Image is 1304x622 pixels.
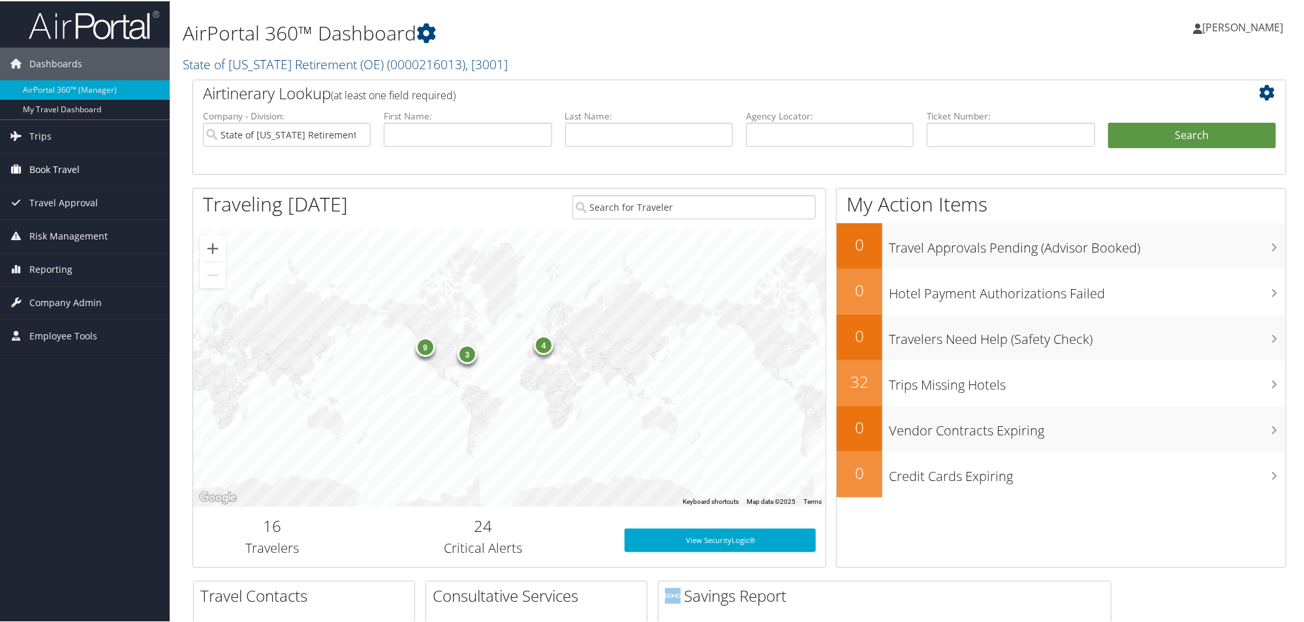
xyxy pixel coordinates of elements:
[183,54,508,72] a: State of [US_STATE] Retirement (OE)
[889,459,1286,484] h3: Credit Cards Expiring
[837,324,882,346] h2: 0
[200,234,226,260] button: Zoom in
[29,252,72,285] span: Reporting
[29,219,108,251] span: Risk Management
[384,108,551,121] label: First Name:
[387,54,465,72] span: ( 0000216013 )
[837,313,1286,359] a: 0Travelers Need Help (Safety Check)
[203,538,341,556] h3: Travelers
[29,319,97,351] span: Employee Tools
[927,108,1094,121] label: Ticket Number:
[665,587,681,602] img: domo-logo.png
[837,405,1286,450] a: 0Vendor Contracts Expiring
[29,185,98,218] span: Travel Approval
[415,335,435,355] div: 9
[837,278,882,300] h2: 0
[29,46,82,79] span: Dashboards
[837,450,1286,496] a: 0Credit Cards Expiring
[29,119,52,151] span: Trips
[203,514,341,536] h2: 16
[889,414,1286,439] h3: Vendor Contracts Expiring
[331,87,456,101] span: (at least one field required)
[746,108,914,121] label: Agency Locator:
[837,359,1286,405] a: 32Trips Missing Hotels
[196,488,240,505] img: Google
[837,461,882,483] h2: 0
[565,108,733,121] label: Last Name:
[29,285,102,318] span: Company Admin
[747,497,796,504] span: Map data ©2025
[196,488,240,505] a: Open this area in Google Maps (opens a new window)
[837,369,882,392] h2: 32
[665,583,1111,606] h2: Savings Report
[889,277,1286,302] h3: Hotel Payment Authorizations Failed
[837,222,1286,268] a: 0Travel Approvals Pending (Advisor Booked)
[837,189,1286,217] h1: My Action Items
[458,343,477,362] div: 3
[200,583,414,606] h2: Travel Contacts
[1202,19,1283,33] span: [PERSON_NAME]
[465,54,508,72] span: , [ 3001 ]
[534,334,553,354] div: 4
[29,8,159,39] img: airportal-logo.png
[889,368,1286,393] h3: Trips Missing Hotels
[1108,121,1276,148] button: Search
[803,497,822,504] a: Terms (opens in new tab)
[837,415,882,437] h2: 0
[1193,7,1296,46] a: [PERSON_NAME]
[889,322,1286,347] h3: Travelers Need Help (Safety Check)
[361,538,605,556] h3: Critical Alerts
[837,232,882,255] h2: 0
[572,194,816,218] input: Search for Traveler
[183,18,925,46] h1: AirPortal 360™ Dashboard
[433,583,647,606] h2: Consultative Services
[837,268,1286,313] a: 0Hotel Payment Authorizations Failed
[203,81,1185,103] h2: Airtinerary Lookup
[200,261,226,287] button: Zoom out
[889,231,1286,256] h3: Travel Approvals Pending (Advisor Booked)
[203,189,348,217] h1: Traveling [DATE]
[361,514,605,536] h2: 24
[625,527,816,551] a: View SecurityLogic®
[203,108,371,121] label: Company - Division:
[683,496,739,505] button: Keyboard shortcuts
[29,152,80,185] span: Book Travel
